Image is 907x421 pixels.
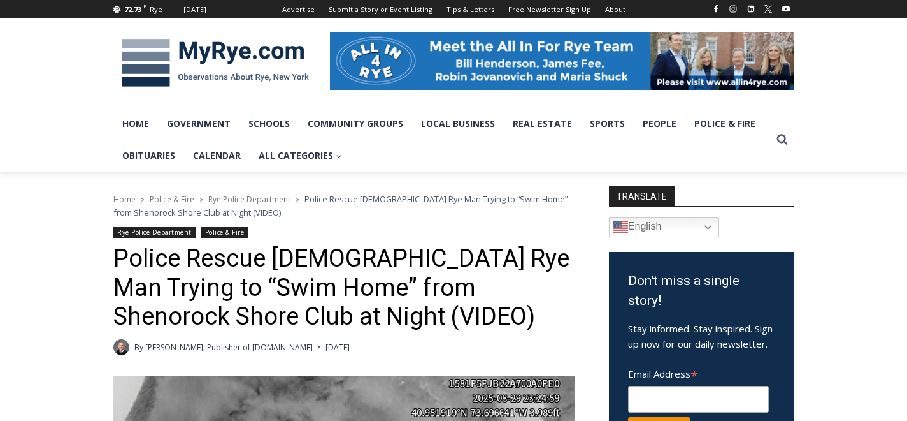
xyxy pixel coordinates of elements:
a: Community Groups [299,108,412,140]
p: Stay informed. Stay inspired. Sign up now for our daily newsletter. [628,321,775,351]
span: By [134,341,143,353]
div: [DATE] [183,4,206,15]
a: Real Estate [504,108,581,140]
img: MyRye.com [113,30,317,96]
a: Schools [239,108,299,140]
span: 72.73 [124,4,141,14]
a: Rye Police Department [113,227,196,238]
strong: TRANSLATE [609,186,675,206]
div: Rye [150,4,162,15]
a: Linkedin [743,1,759,17]
span: Police Rescue [DEMOGRAPHIC_DATA] Rye Man Trying to “Swim Home” from Shenorock Shore Club at Night... [113,193,568,218]
img: All in for Rye [330,32,794,89]
button: View Search Form [771,128,794,151]
label: Email Address [628,361,769,384]
a: Facebook [708,1,724,17]
nav: Primary Navigation [113,108,771,172]
img: en [613,219,628,235]
a: Obituaries [113,140,184,172]
a: Government [158,108,239,140]
a: Police & Fire [685,108,764,140]
a: YouTube [778,1,794,17]
a: X [761,1,776,17]
a: Author image [113,339,129,355]
a: [PERSON_NAME], Publisher of [DOMAIN_NAME] [145,342,313,353]
a: Sports [581,108,634,140]
a: Home [113,194,136,205]
a: Calendar [184,140,250,172]
a: Rye Police Department [208,194,290,205]
a: Local Business [412,108,504,140]
span: > [199,195,203,204]
h3: Don't miss a single story! [628,271,775,311]
a: Instagram [725,1,741,17]
a: Police & Fire [201,227,248,238]
a: People [634,108,685,140]
time: [DATE] [325,341,350,353]
span: > [141,195,145,204]
span: All Categories [259,149,342,163]
a: English [609,217,719,237]
nav: Breadcrumbs [113,193,575,219]
h1: Police Rescue [DEMOGRAPHIC_DATA] Rye Man Trying to “Swim Home” from Shenorock Shore Club at Night... [113,244,575,332]
a: All Categories [250,140,351,172]
span: F [143,3,146,10]
a: Home [113,108,158,140]
span: > [296,195,299,204]
a: Police & Fire [150,194,194,205]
